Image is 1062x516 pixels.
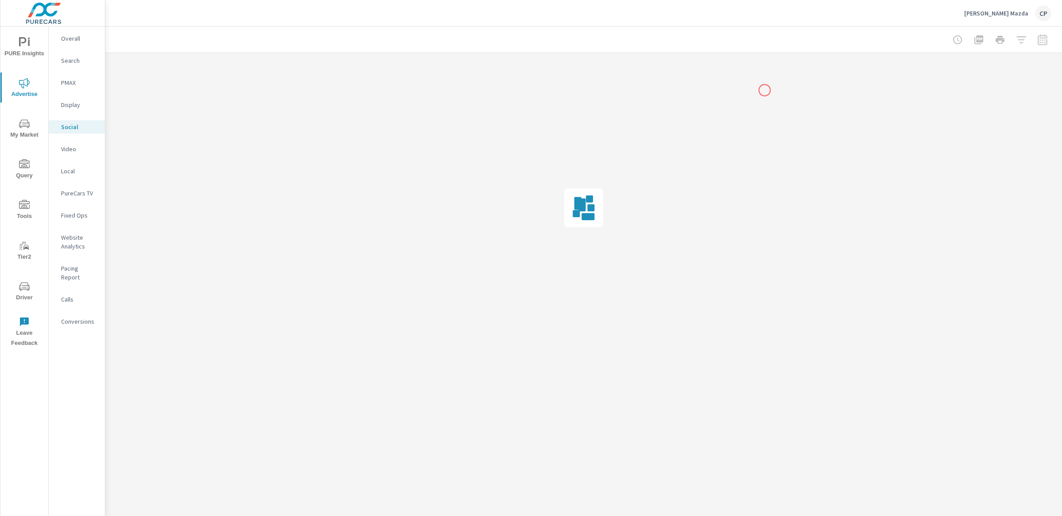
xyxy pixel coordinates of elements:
span: PURE Insights [3,37,46,59]
div: Search [49,54,105,67]
div: Video [49,142,105,156]
span: Advertise [3,78,46,99]
div: Overall [49,32,105,45]
div: PMAX [49,76,105,89]
span: Leave Feedback [3,317,46,348]
div: Calls [49,293,105,306]
p: Overall [61,34,98,43]
div: Pacing Report [49,262,105,284]
p: [PERSON_NAME] Mazda [964,9,1028,17]
div: CP [1035,5,1051,21]
div: Display [49,98,105,111]
div: Fixed Ops [49,209,105,222]
p: Calls [61,295,98,304]
div: Conversions [49,315,105,328]
p: Video [61,145,98,153]
p: Social [61,122,98,131]
div: Website Analytics [49,231,105,253]
div: PureCars TV [49,187,105,200]
span: My Market [3,118,46,140]
span: Tools [3,200,46,222]
p: Conversions [61,317,98,326]
p: Pacing Report [61,264,98,282]
div: Social [49,120,105,134]
div: nav menu [0,27,48,352]
p: Fixed Ops [61,211,98,220]
p: PMAX [61,78,98,87]
div: Local [49,164,105,178]
span: Driver [3,281,46,303]
p: Display [61,100,98,109]
p: Website Analytics [61,233,98,251]
p: Search [61,56,98,65]
span: Tier2 [3,241,46,262]
p: PureCars TV [61,189,98,198]
span: Query [3,159,46,181]
p: Local [61,167,98,176]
